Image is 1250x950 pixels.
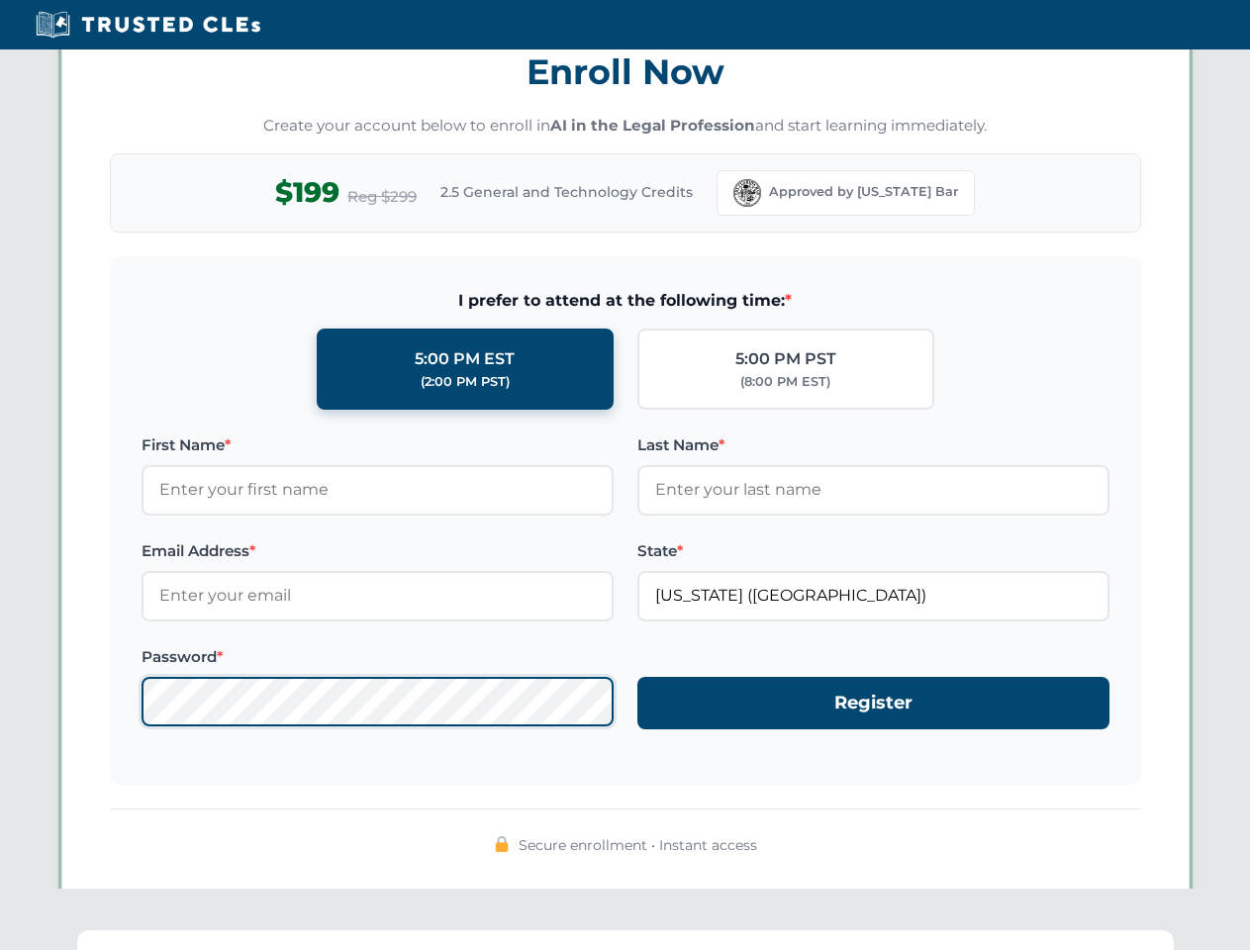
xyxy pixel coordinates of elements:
[142,539,614,563] label: Email Address
[637,677,1109,729] button: Register
[637,571,1109,620] input: Florida (FL)
[275,170,339,215] span: $199
[769,182,958,202] span: Approved by [US_STATE] Bar
[740,372,830,392] div: (8:00 PM EST)
[637,433,1109,457] label: Last Name
[415,346,515,372] div: 5:00 PM EST
[519,834,757,856] span: Secure enrollment • Instant access
[733,179,761,207] img: Florida Bar
[637,465,1109,515] input: Enter your last name
[110,115,1141,138] p: Create your account below to enroll in and start learning immediately.
[347,185,417,209] span: Reg $299
[110,41,1141,103] h3: Enroll Now
[550,116,755,135] strong: AI in the Legal Profession
[142,645,614,669] label: Password
[494,836,510,852] img: 🔒
[142,433,614,457] label: First Name
[142,571,614,620] input: Enter your email
[30,10,266,40] img: Trusted CLEs
[142,465,614,515] input: Enter your first name
[637,539,1109,563] label: State
[142,288,1109,314] span: I prefer to attend at the following time:
[421,372,510,392] div: (2:00 PM PST)
[440,181,693,203] span: 2.5 General and Technology Credits
[735,346,836,372] div: 5:00 PM PST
